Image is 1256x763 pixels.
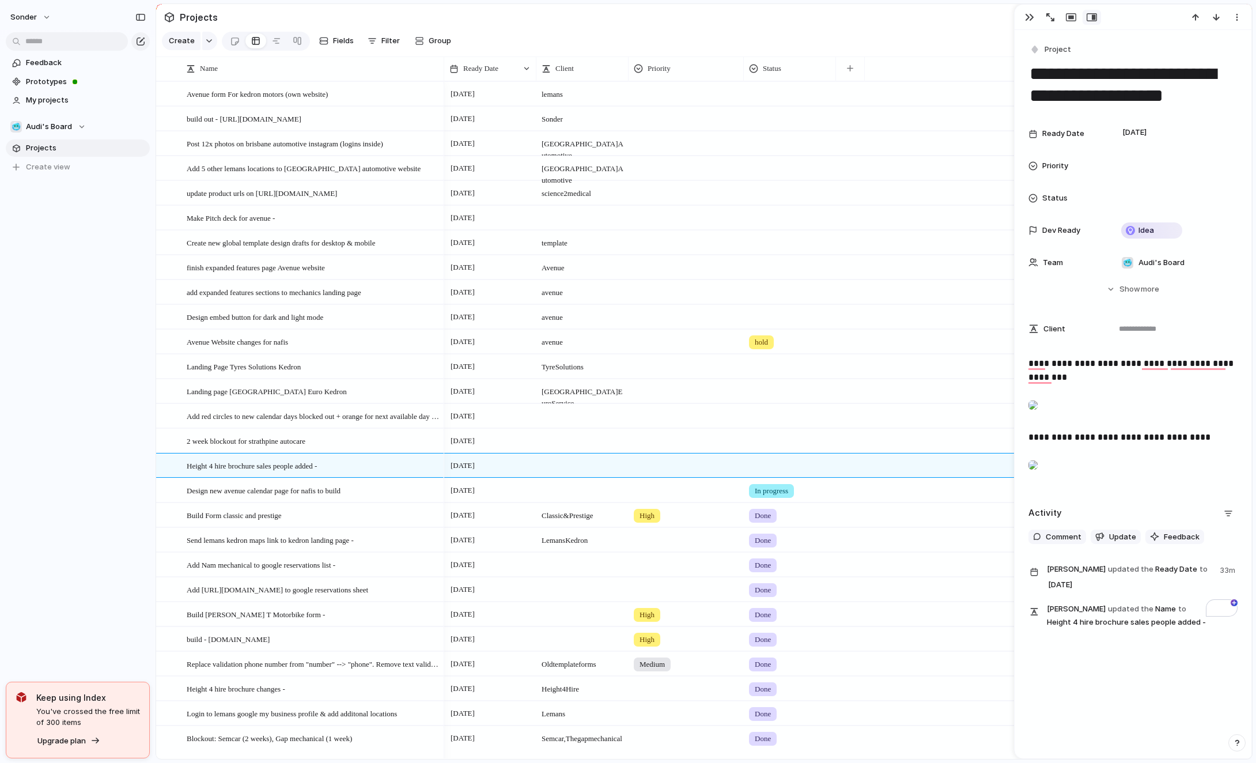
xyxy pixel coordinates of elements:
span: Done [755,708,771,720]
span: Send lemans kedron maps link to kedron landing page - [187,533,354,546]
span: Lemans Kedron [537,528,628,546]
span: High [640,609,655,621]
button: Create view [6,158,150,176]
span: Done [755,584,771,596]
a: Prototypes [6,73,150,90]
span: Fields [333,35,354,47]
span: Status [763,63,781,74]
span: avenue [537,330,628,348]
span: Projects [177,7,220,28]
span: Comment [1046,531,1081,543]
span: Add Nam mechanical to google reservations list - [187,558,335,571]
a: My projects [6,92,150,109]
span: add expanded features sections to mechanics landing page [187,285,361,299]
span: Project [1045,44,1071,55]
span: Landing page [GEOGRAPHIC_DATA] Euro Kedron [187,384,347,398]
span: [DATE] [448,211,478,225]
span: Replace validation phone number from "number" --> "phone". Remove text validation from "additiona... [187,657,440,670]
span: [DATE] [448,558,478,572]
button: Feedback [1145,530,1204,545]
span: Group [429,35,451,47]
div: 🥶 [1122,257,1133,269]
span: Classic & Prestige [537,504,628,522]
span: Height 4 hire brochure changes - [187,682,285,695]
span: In progress [755,485,788,497]
span: [DATE] [448,87,478,101]
div: To enrich screen reader interactions, please activate Accessibility in Grammarly extension settings [1028,357,1238,490]
span: avenue [537,281,628,299]
span: Done [755,510,771,522]
span: Priority [1042,160,1068,172]
span: Login to lemans google my business profile & add additonal locations [187,707,397,720]
span: Create new global template design drafts for desktop & mobile [187,236,375,249]
span: [DATE] [448,682,478,696]
span: Add [URL][DOMAIN_NAME] to google reservations sheet [187,583,368,596]
span: build out - [URL][DOMAIN_NAME] [187,112,301,125]
span: [GEOGRAPHIC_DATA] Automotive [537,132,628,161]
span: Done [755,733,771,745]
span: Filter [381,35,400,47]
span: Height 4 Hire [537,677,628,695]
span: [DATE] [448,335,478,349]
span: [DATE] [448,632,478,646]
span: more [1141,284,1159,295]
span: Ready Date [1042,128,1084,139]
span: Lemans [537,702,628,720]
span: Tyre Solutions [537,355,628,373]
span: Client [1043,323,1065,335]
span: Design new avenue calendar page for nafis to build [187,484,341,497]
span: 2 week blockout for strathpine autocare [187,434,305,447]
button: Project [1027,41,1075,58]
span: [DATE] [448,434,478,448]
span: Done [755,560,771,571]
span: [DATE] [448,236,478,250]
span: [DATE] [448,459,478,473]
span: Done [755,634,771,645]
span: Done [755,659,771,670]
span: [DATE] [448,161,478,175]
span: avenue [537,305,628,323]
span: [DATE] [1119,126,1150,139]
span: Keep using Index [36,692,140,704]
span: You've crossed the free limit of 300 items [36,706,140,728]
span: Make Pitch deck for avenue - [187,211,275,224]
button: Filter [363,32,404,50]
span: Done [755,683,771,695]
span: [DATE] [448,508,478,522]
button: sonder [5,8,57,27]
span: Old template forms [537,652,628,670]
span: Done [755,535,771,546]
span: [DATE] [448,731,478,745]
span: [DATE] [448,533,478,547]
span: High [640,634,655,645]
span: finish expanded features page Avenue website [187,260,325,274]
span: Semcar, The gap mechanical [537,727,628,745]
button: Group [409,32,457,50]
div: 🥶 [10,121,22,133]
span: Add red circles to new calendar days blocked out + orange for next available day & green for the ... [187,409,440,422]
span: Ready Date [463,63,498,74]
span: Audi's Board [26,121,72,133]
span: [GEOGRAPHIC_DATA] Automotive [537,157,628,186]
span: Idea [1138,225,1154,236]
span: Audi's Board [1138,257,1185,269]
span: Name Height 4 hire brochure sales people added - [1047,602,1213,628]
span: [DATE] [448,583,478,596]
span: [GEOGRAPHIC_DATA] Euro Service [537,380,628,409]
span: sonder [10,12,37,23]
span: Status [1042,192,1068,204]
span: [DATE] [448,310,478,324]
span: Dev Ready [1042,225,1080,236]
span: Medium [640,659,665,670]
span: build - [DOMAIN_NAME] [187,632,270,645]
button: Comment [1028,530,1086,545]
span: 33m [1220,562,1238,576]
span: Upgrade plan [37,735,86,747]
span: lemans [537,82,628,100]
span: [PERSON_NAME] [1047,603,1106,615]
button: Create [162,32,200,50]
span: Ready Date [1047,562,1213,593]
span: Avenue [537,256,628,274]
button: Update [1091,530,1141,545]
span: [DATE] [448,484,478,497]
